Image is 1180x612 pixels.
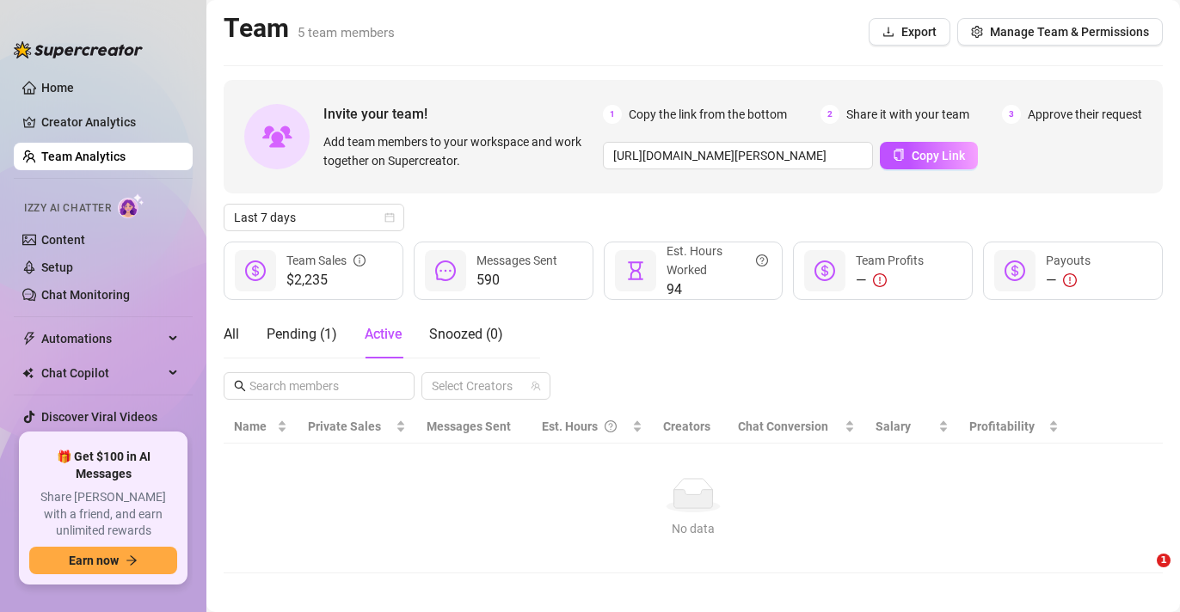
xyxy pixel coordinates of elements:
span: 590 [476,270,557,291]
span: Messages Sent [427,419,511,433]
img: logo-BBDzfeDw.svg [14,41,143,58]
span: Share [PERSON_NAME] with a friend, and earn unlimited rewards [29,489,177,540]
span: setting [971,26,983,38]
span: Salary [876,419,911,433]
button: Manage Team & Permissions [957,18,1163,46]
button: Export [869,18,950,46]
span: Izzy AI Chatter [24,200,111,217]
span: arrow-right [126,554,138,566]
span: Team Profits [856,254,924,267]
span: 🎁 Get $100 in AI Messages [29,449,177,482]
span: download [882,26,894,38]
span: 94 [667,279,769,300]
div: Est. Hours [542,417,628,436]
span: Profitability [969,419,1035,433]
span: Automations [41,325,163,352]
button: Copy Link [880,142,978,169]
span: Snoozed ( 0 ) [429,326,503,342]
th: Name [224,410,298,444]
span: Invite your team! [323,103,603,125]
div: Est. Hours Worked [667,242,769,279]
a: Discover Viral Videos [41,410,157,424]
span: $2,235 [286,270,366,291]
span: 5 team members [298,25,395,40]
a: Team Analytics [41,150,126,163]
span: dollar-circle [814,260,835,281]
span: exclamation-circle [873,273,887,287]
span: team [531,381,541,391]
span: Copy the link from the bottom [629,105,787,124]
span: Chat Copilot [41,359,163,387]
input: Search members [249,376,390,395]
span: search [234,380,246,392]
span: Messages Sent [476,254,557,267]
a: Content [41,233,85,247]
span: Chat Conversion [738,419,828,433]
div: No data [241,519,1146,538]
span: Private Sales [308,419,381,433]
img: AI Chatter [118,193,144,218]
span: thunderbolt [22,332,36,346]
span: Share it with your team [846,105,969,124]
span: Export [901,25,937,39]
div: Pending ( 1 ) [267,324,337,345]
span: 1 [603,105,622,124]
div: All [224,324,239,345]
button: Earn nowarrow-right [29,547,177,574]
span: info-circle [353,251,366,270]
a: Home [41,81,74,95]
a: Chat Monitoring [41,288,130,302]
div: — [1046,270,1091,291]
span: copy [893,149,905,161]
h2: Team [224,12,395,45]
span: Approve their request [1028,105,1142,124]
span: dollar-circle [1005,260,1025,281]
div: — [856,270,924,291]
span: Payouts [1046,254,1091,267]
iframe: Intercom live chat [1122,554,1163,595]
span: Copy Link [912,149,965,162]
span: dollar-circle [245,260,266,281]
div: Team Sales [286,251,366,270]
span: Active [365,326,402,342]
span: Manage Team & Permissions [990,25,1149,39]
span: question-circle [756,242,768,279]
a: Setup [41,260,73,274]
span: 1 [1157,554,1171,567]
span: exclamation-circle [1063,273,1077,287]
span: Last 7 days [234,205,394,230]
span: message [435,260,456,281]
th: Creators [653,410,728,444]
span: hourglass [625,260,646,281]
span: question-circle [605,417,617,436]
span: Earn now [69,554,119,567]
span: 3 [1002,105,1021,124]
a: Creator Analytics [41,108,179,136]
img: Chat Copilot [22,367,34,379]
span: calendar [384,212,395,223]
span: Name [234,417,273,436]
span: 2 [820,105,839,124]
span: Add team members to your workspace and work together on Supercreator. [323,132,596,170]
